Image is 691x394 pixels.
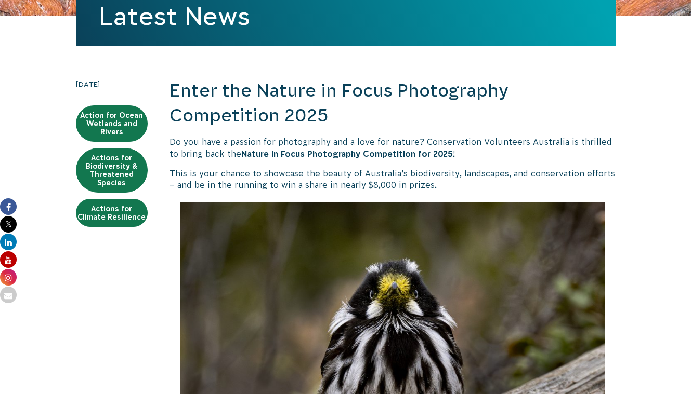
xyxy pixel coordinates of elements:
[241,149,453,158] strong: Nature in Focus Photography Competition for 2025
[170,168,616,191] p: This is your chance to showcase the beauty of Australia’s biodiversity, landscapes, and conservat...
[76,199,148,227] a: Actions for Climate Resilience
[170,78,616,128] h2: Enter the Nature in Focus Photography Competition 2025
[76,148,148,193] a: Actions for Biodiversity & Threatened Species
[170,136,616,159] p: Do you have a passion for photography and a love for nature? Conservation Volunteers Australia is...
[76,78,148,90] time: [DATE]
[99,2,250,30] a: Latest News
[76,105,148,142] a: Action for Ocean Wetlands and Rivers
